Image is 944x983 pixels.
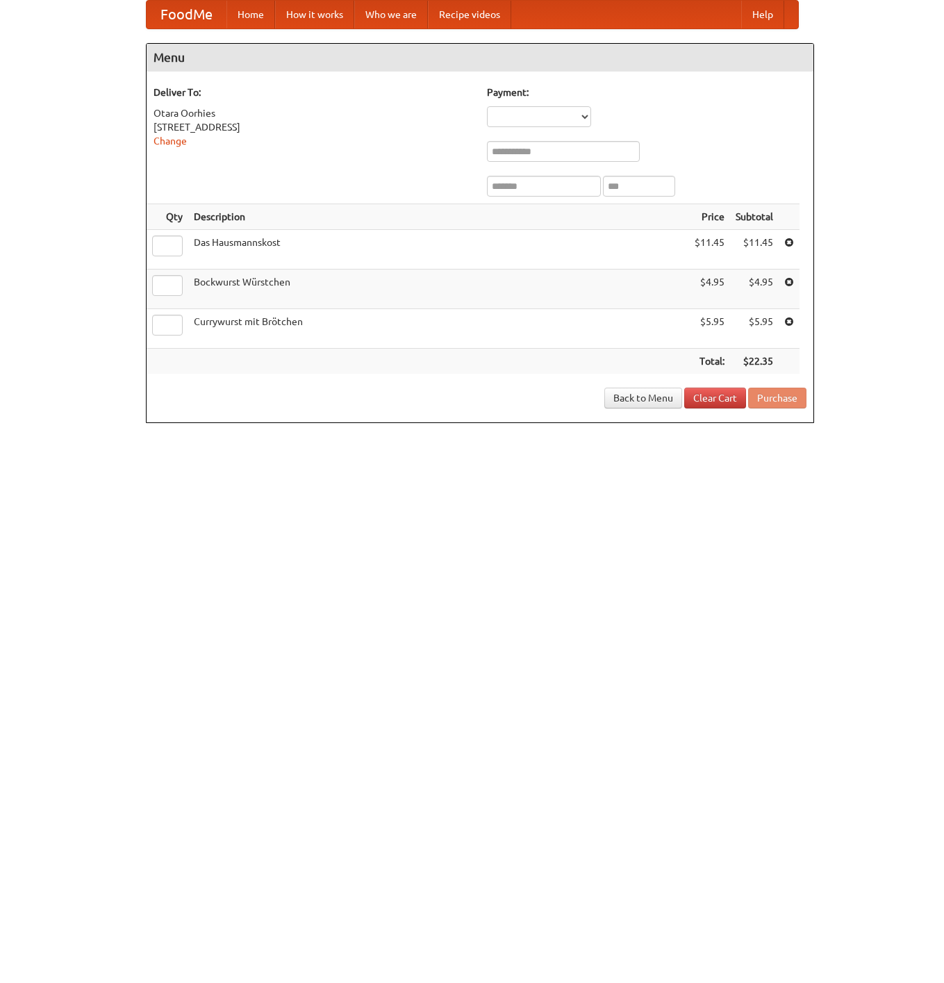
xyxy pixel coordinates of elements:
[188,230,689,270] td: Das Hausmannskost
[147,44,813,72] h4: Menu
[689,230,730,270] td: $11.45
[604,388,682,408] a: Back to Menu
[487,85,806,99] h5: Payment:
[188,309,689,349] td: Currywurst mit Brötchen
[154,120,473,134] div: [STREET_ADDRESS]
[689,309,730,349] td: $5.95
[147,204,188,230] th: Qty
[730,230,779,270] td: $11.45
[730,270,779,309] td: $4.95
[188,204,689,230] th: Description
[689,204,730,230] th: Price
[147,1,226,28] a: FoodMe
[154,85,473,99] h5: Deliver To:
[689,270,730,309] td: $4.95
[154,135,187,147] a: Change
[730,204,779,230] th: Subtotal
[154,106,473,120] div: Otara Oorhies
[275,1,354,28] a: How it works
[428,1,511,28] a: Recipe videos
[188,270,689,309] td: Bockwurst Würstchen
[730,349,779,374] th: $22.35
[748,388,806,408] button: Purchase
[730,309,779,349] td: $5.95
[684,388,746,408] a: Clear Cart
[226,1,275,28] a: Home
[354,1,428,28] a: Who we are
[689,349,730,374] th: Total:
[741,1,784,28] a: Help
